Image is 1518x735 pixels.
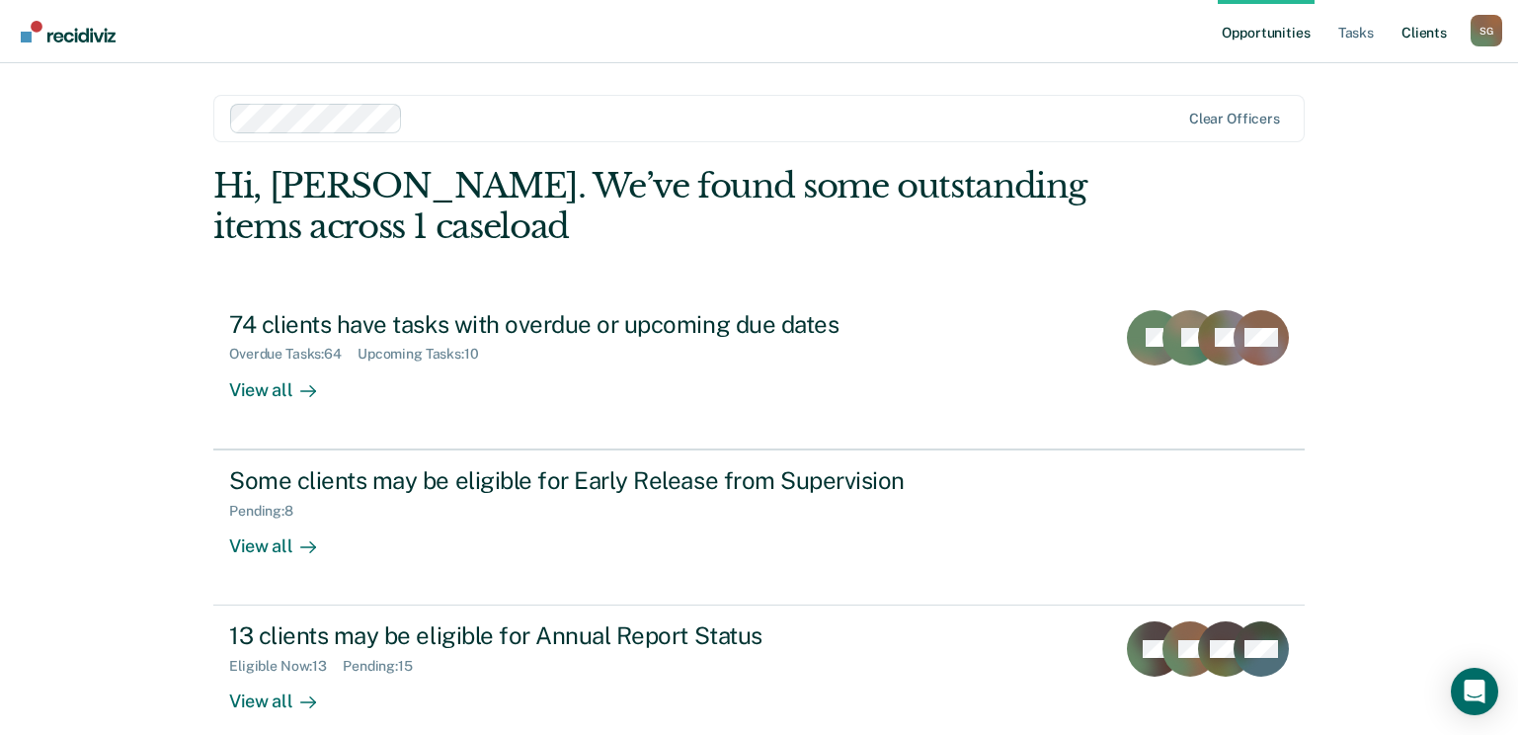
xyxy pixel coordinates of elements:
div: S G [1471,15,1502,46]
button: Profile dropdown button [1471,15,1502,46]
div: View all [229,675,340,713]
div: Hi, [PERSON_NAME]. We’ve found some outstanding items across 1 caseload [213,166,1086,247]
div: 13 clients may be eligible for Annual Report Status [229,621,922,650]
div: Overdue Tasks : 64 [229,346,358,363]
div: 74 clients have tasks with overdue or upcoming due dates [229,310,922,339]
div: Pending : 15 [343,658,429,675]
a: 74 clients have tasks with overdue or upcoming due datesOverdue Tasks:64Upcoming Tasks:10View all [213,294,1305,449]
div: Open Intercom Messenger [1451,668,1498,715]
div: Pending : 8 [229,503,309,520]
a: Some clients may be eligible for Early Release from SupervisionPending:8View all [213,449,1305,606]
div: View all [229,519,340,557]
img: Recidiviz [21,21,116,42]
div: View all [229,363,340,401]
div: Clear officers [1189,111,1280,127]
div: Some clients may be eligible for Early Release from Supervision [229,466,922,495]
div: Upcoming Tasks : 10 [358,346,495,363]
div: Eligible Now : 13 [229,658,343,675]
